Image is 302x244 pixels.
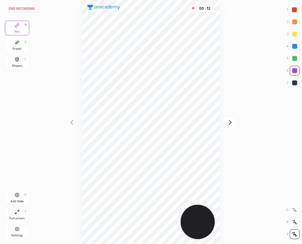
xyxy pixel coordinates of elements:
[286,217,300,227] div: X
[14,30,20,33] div: Pen
[287,17,300,27] div: 2
[197,6,212,11] div: 00 : 12
[11,234,23,237] div: Settings
[87,5,120,10] img: logo.38c385cc.svg
[287,29,300,39] div: 3
[25,58,27,61] div: L
[287,54,300,63] div: 5
[5,5,39,12] button: End recording
[25,23,27,27] div: P
[25,41,27,44] div: E
[286,205,300,215] div: C
[25,210,27,213] div: F
[24,193,27,196] div: H
[13,47,22,50] div: Eraser
[12,64,22,67] div: Shapes
[287,41,300,51] div: 4
[287,78,300,88] div: 7
[10,200,24,203] div: Add Slide
[287,66,300,76] div: 6
[9,217,25,220] div: Full screen
[287,5,299,15] div: 1
[287,229,300,239] div: Z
